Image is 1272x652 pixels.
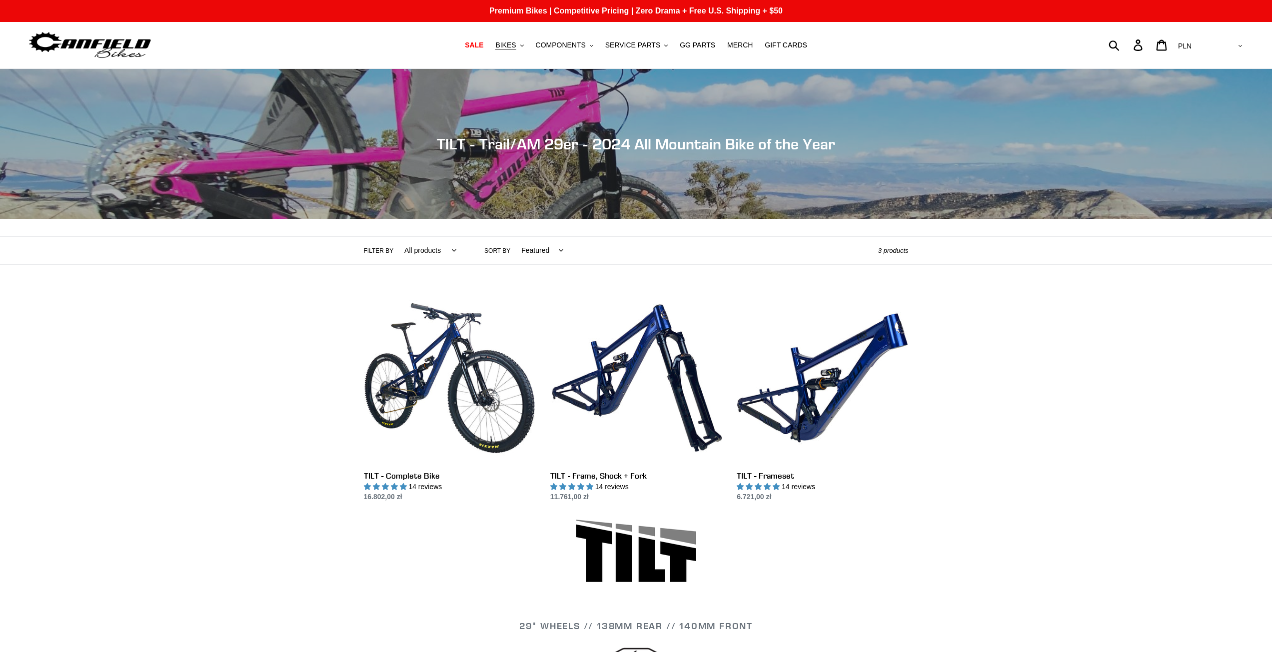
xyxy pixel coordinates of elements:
span: BIKES [495,41,516,49]
button: SERVICE PARTS [600,38,673,52]
label: Sort by [484,246,510,255]
button: BIKES [490,38,528,52]
span: 3 products [878,247,909,254]
span: GIFT CARDS [765,41,807,49]
button: COMPONENTS [531,38,598,52]
span: SERVICE PARTS [605,41,660,49]
a: GG PARTS [675,38,720,52]
span: SALE [465,41,483,49]
span: TILT - Trail/AM 29er - 2024 All Mountain Bike of the Year [437,135,835,153]
a: GIFT CARDS [760,38,812,52]
a: SALE [460,38,488,52]
a: MERCH [722,38,758,52]
label: Filter by [364,246,394,255]
input: Search [1114,34,1140,56]
span: COMPONENTS [536,41,586,49]
span: GG PARTS [680,41,715,49]
span: MERCH [727,41,753,49]
img: Canfield Bikes [27,29,152,61]
span: 29" WHEELS // 138mm REAR // 140mm FRONT [519,620,753,632]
